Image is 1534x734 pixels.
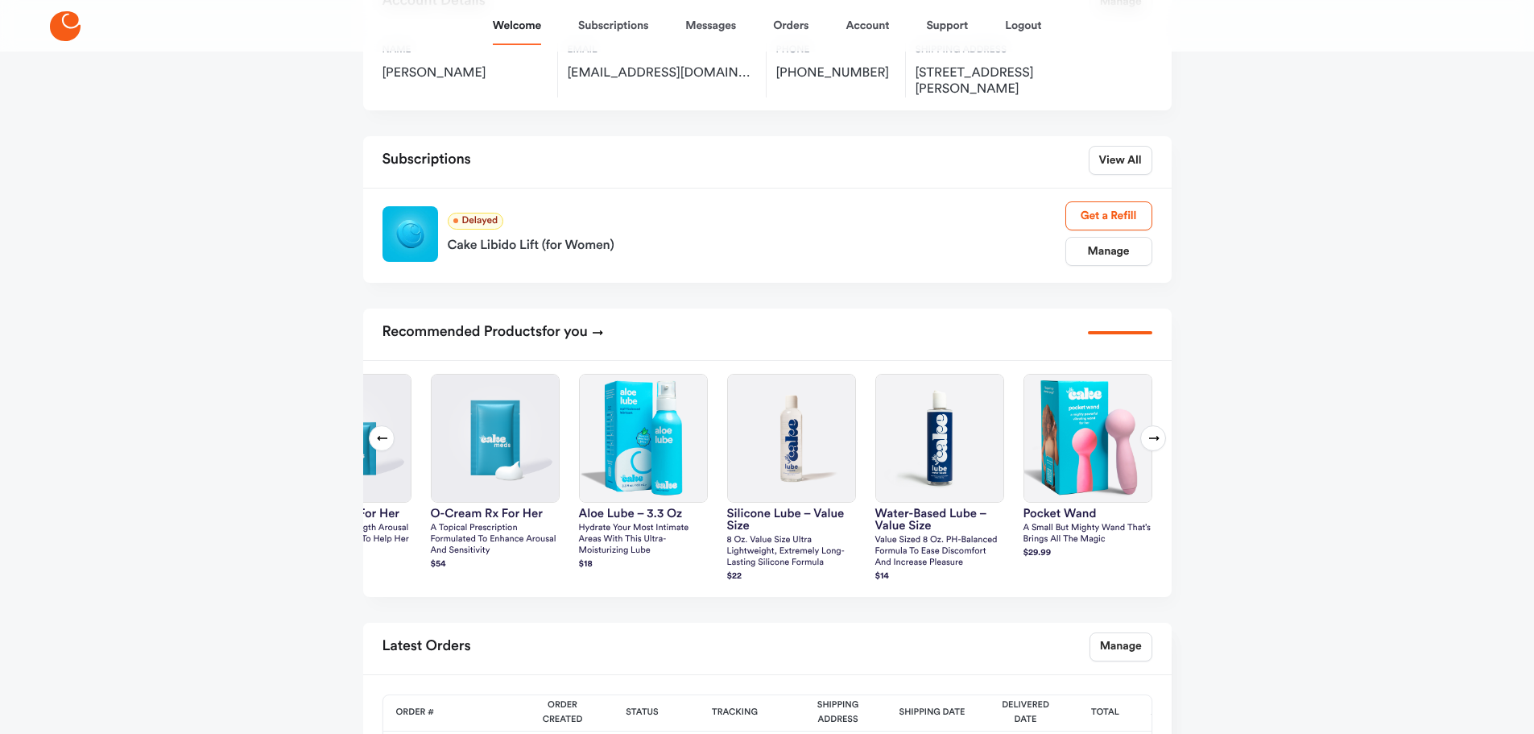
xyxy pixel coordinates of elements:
[578,6,648,45] a: Subscriptions
[382,65,548,81] span: [PERSON_NAME]
[431,374,560,572] a: O-Cream Rx for HerO-Cream Rx for HerA topical prescription formulated to enhance arousal and sens...
[727,535,856,569] p: 8 oz. Value size ultra lightweight, extremely long-lasting silicone formula
[448,230,1065,255] a: Cake Libido Lift (for Women)
[382,318,604,347] h2: Recommended Products
[680,695,791,732] th: Tracking
[382,146,471,175] h2: Subscriptions
[520,695,606,732] th: Order Created
[791,695,886,732] th: Shipping Address
[875,572,889,581] strong: $ 14
[579,560,593,569] strong: $ 18
[728,375,855,502] img: silicone lube – value size
[727,508,856,532] h3: silicone lube – value size
[431,560,446,569] strong: $ 54
[1024,375,1152,502] img: pocket wand
[773,6,808,45] a: Orders
[875,374,1004,584] a: Water-Based Lube – Value SizeWater-Based Lube – Value SizeValue sized 8 oz. pH-balanced formula t...
[886,695,979,732] th: Shipping Date
[926,6,968,45] a: Support
[1023,549,1052,558] strong: $ 29.99
[875,535,1004,569] p: Value sized 8 oz. pH-balanced formula to ease discomfort and increase pleasure
[493,6,541,45] a: Welcome
[579,374,708,572] a: Aloe Lube – 3.3 ozAloe Lube – 3.3 ozHydrate your most intimate areas with this ultra-moisturizing...
[382,632,471,661] h2: Latest Orders
[727,572,742,581] strong: $ 22
[846,6,889,45] a: Account
[1090,632,1152,661] a: Manage
[876,375,1003,502] img: Water-Based Lube – Value Size
[727,374,856,584] a: silicone lube – value sizesilicone lube – value size8 oz. Value size ultra lightweight, extremely...
[568,65,756,81] span: nicolelake1213@gmail.com
[916,65,1089,97] span: 30161 Equestrian Dr, Waller, US, 77484
[1073,695,1139,732] th: Total
[1023,508,1152,520] h3: pocket wand
[579,523,708,557] p: Hydrate your most intimate areas with this ultra-moisturizing lube
[431,508,560,520] h3: O-Cream Rx for Her
[448,213,504,230] span: Delayed
[1005,6,1041,45] a: Logout
[382,206,438,262] img: Libido Lift Rx
[1023,523,1152,545] p: A small but mighty wand that’s brings all the magic
[606,695,680,732] th: Status
[1023,374,1152,561] a: pocket wandpocket wandA small but mighty wand that’s brings all the magic$29.99
[776,65,895,81] span: [PHONE_NUMBER]
[580,375,707,502] img: Aloe Lube – 3.3 oz
[1139,695,1199,732] th: Action
[1065,201,1152,230] a: Get a Refill
[1065,237,1152,266] a: Manage
[685,6,736,45] a: Messages
[542,325,588,339] span: for you
[1089,146,1152,175] a: View All
[875,508,1004,532] h3: Water-Based Lube – Value Size
[579,508,708,520] h3: Aloe Lube – 3.3 oz
[383,695,520,732] th: Order #
[432,375,559,502] img: O-Cream Rx for Her
[979,695,1073,732] th: Delivered Date
[431,523,560,557] p: A topical prescription formulated to enhance arousal and sensitivity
